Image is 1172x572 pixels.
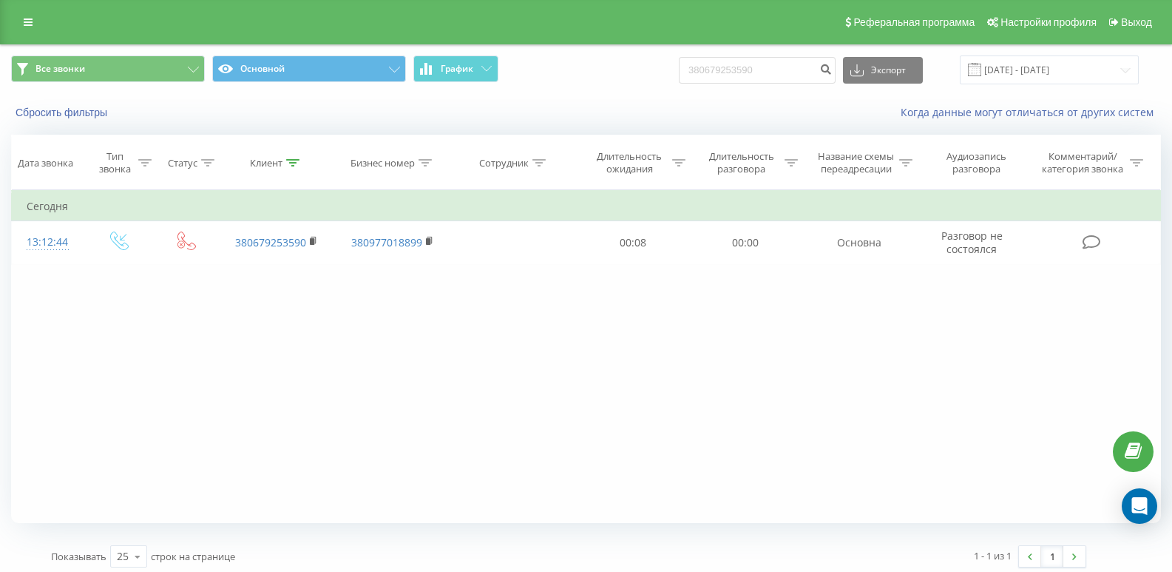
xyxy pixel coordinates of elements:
div: Дата звонка [18,157,73,169]
div: Название схемы переадресации [816,150,895,175]
span: Все звонки [35,63,85,75]
input: Поиск по номеру [679,57,836,84]
td: Сегодня [12,192,1161,221]
a: Когда данные могут отличаться от других систем [901,105,1161,119]
span: Настройки профиля [1000,16,1097,28]
div: Бизнес номер [350,157,415,169]
span: Разговор не состоялся [941,229,1003,256]
div: 25 [117,549,129,564]
div: 13:12:44 [27,228,69,257]
button: Экспорт [843,57,923,84]
span: Выход [1121,16,1152,28]
button: Основной [212,55,406,82]
div: Open Intercom Messenger [1122,488,1157,524]
td: 00:00 [689,221,802,264]
button: Сбросить фильтры [11,106,115,119]
div: Тип звонка [96,150,134,175]
div: Аудиозапись разговора [931,150,1022,175]
a: 1 [1041,546,1063,567]
span: График [441,64,473,74]
td: Основна [801,221,918,264]
div: Сотрудник [479,157,529,169]
span: строк на странице [151,550,235,563]
div: Комментарий/категория звонка [1040,150,1126,175]
td: 00:08 [577,221,689,264]
div: Длительность ожидания [590,150,668,175]
div: Статус [168,157,197,169]
div: Клиент [250,157,282,169]
button: График [413,55,498,82]
a: 380679253590 [235,235,306,249]
span: Показывать [51,550,106,563]
button: Все звонки [11,55,205,82]
div: Длительность разговора [702,150,781,175]
a: 380977018899 [351,235,422,249]
span: Реферальная программа [853,16,975,28]
div: 1 - 1 из 1 [974,548,1012,563]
